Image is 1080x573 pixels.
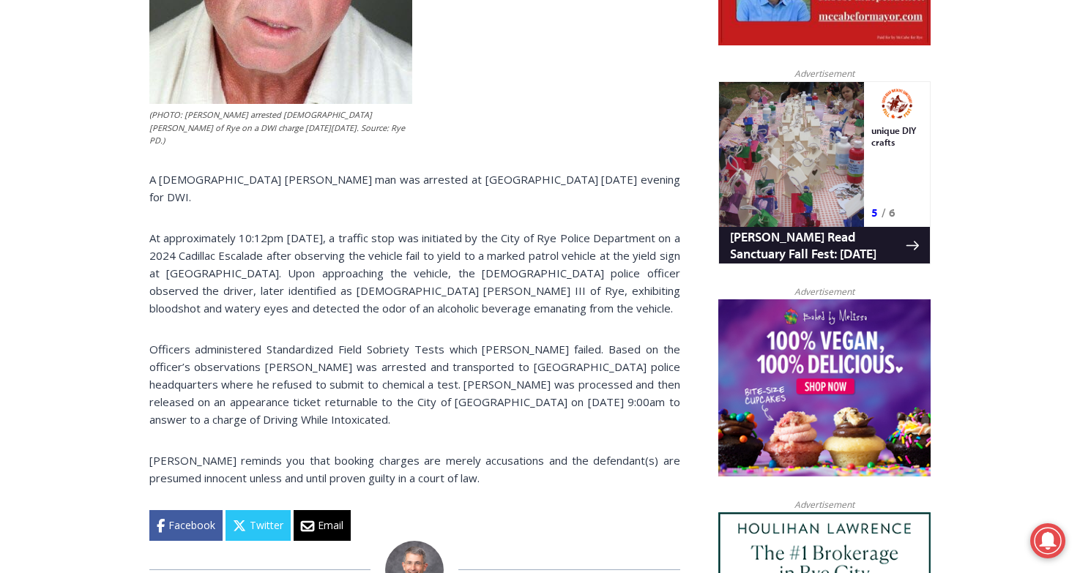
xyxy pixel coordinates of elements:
[352,142,710,182] a: Intern @ [DOMAIN_NAME]
[718,299,931,476] img: Baked by Melissa
[149,340,680,428] p: Officers administered Standardized Field Sobriety Tests which [PERSON_NAME] failed. Based on the ...
[149,452,680,487] p: [PERSON_NAME] reminds you that booking charges are merely accusations and the defendant(s) are pr...
[12,147,187,181] h4: [PERSON_NAME] Read Sanctuary Fall Fest: [DATE]
[163,124,167,138] div: /
[370,1,692,142] div: "I learned about the history of a place I’d honestly never considered even as a resident of [GEOG...
[149,229,680,317] p: At approximately 10:12pm [DATE], a traffic stop was initiated by the City of Rye Police Departmen...
[780,67,869,80] span: Advertisement
[149,510,223,541] a: Facebook
[153,124,160,138] div: 5
[780,285,869,299] span: Advertisement
[294,510,351,541] a: Email
[226,510,291,541] a: Twitter
[383,146,679,179] span: Intern @ [DOMAIN_NAME]
[1,146,212,182] a: [PERSON_NAME] Read Sanctuary Fall Fest: [DATE]
[780,498,869,512] span: Advertisement
[149,171,680,206] p: A [DEMOGRAPHIC_DATA] [PERSON_NAME] man was arrested at [GEOGRAPHIC_DATA] [DATE] evening for DWI.
[149,108,412,147] figcaption: (PHOTO: [PERSON_NAME] arrested [DEMOGRAPHIC_DATA] [PERSON_NAME] of Rye on a DWI charge [DATE][DAT...
[171,124,177,138] div: 6
[153,43,204,120] div: unique DIY crafts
